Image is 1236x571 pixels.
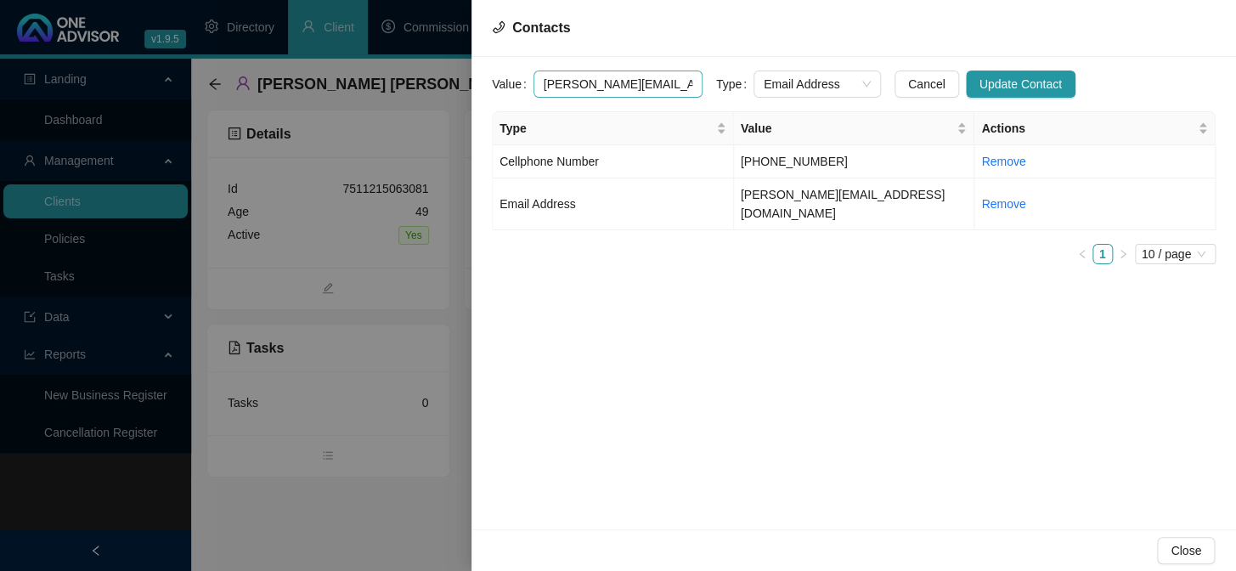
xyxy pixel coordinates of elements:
[716,71,753,98] label: Type
[1072,244,1092,264] li: Previous Page
[1135,244,1216,264] div: Page Size
[492,20,505,34] span: phone
[981,119,1194,138] span: Actions
[1113,244,1133,264] li: Next Page
[1142,245,1209,263] span: 10 / page
[512,20,570,35] span: Contacts
[741,119,954,138] span: Value
[1113,244,1133,264] button: right
[493,112,734,145] th: Type
[734,178,975,230] td: [PERSON_NAME][EMAIL_ADDRESS][DOMAIN_NAME]
[981,155,1025,168] a: Remove
[974,112,1216,145] th: Actions
[764,71,871,97] span: Email Address
[979,75,1062,93] span: Update Contact
[966,71,1075,98] button: Update Contact
[908,75,945,93] span: Cancel
[492,71,533,98] label: Value
[499,197,575,211] span: Email Address
[895,71,959,98] button: Cancel
[499,119,713,138] span: Type
[1118,249,1128,259] span: right
[499,155,599,168] span: Cellphone Number
[734,112,975,145] th: Value
[1171,541,1201,560] span: Close
[1092,244,1113,264] li: 1
[1093,245,1112,263] a: 1
[981,197,1025,211] a: Remove
[1157,537,1215,564] button: Close
[734,145,975,178] td: [PHONE_NUMBER]
[1072,244,1092,264] button: left
[1077,249,1087,259] span: left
